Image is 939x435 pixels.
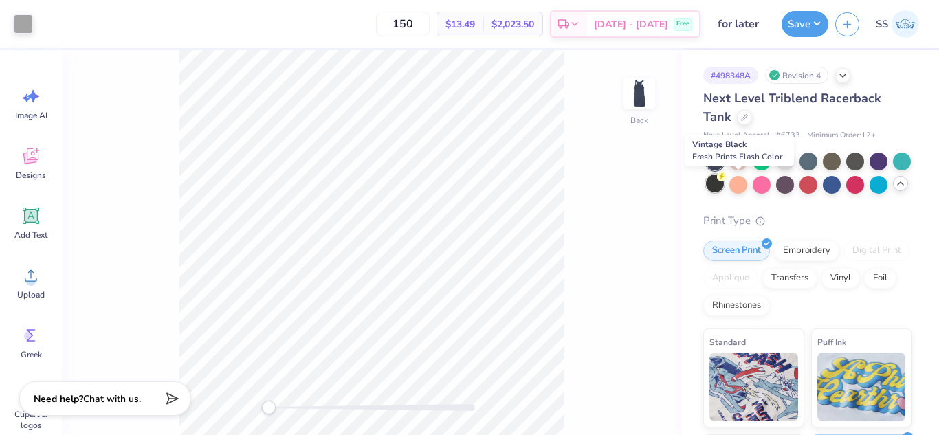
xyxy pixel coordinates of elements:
div: Digital Print [843,241,910,261]
div: Embroidery [774,241,839,261]
button: Save [782,11,828,37]
input: – – [376,12,430,36]
span: [DATE] - [DATE] [594,17,668,32]
strong: Need help? [34,392,83,405]
div: Accessibility label [262,401,276,414]
span: Next Level Apparel [703,130,769,142]
div: # 498348A [703,67,758,84]
div: Revision 4 [765,67,828,84]
div: Vinyl [821,268,860,289]
span: Fresh Prints Flash Color [692,151,782,162]
span: $2,023.50 [491,17,534,32]
span: Clipart & logos [8,409,54,431]
span: Add Text [14,230,47,241]
span: Next Level Triblend Racerback Tank [703,90,881,125]
span: Greek [21,349,42,360]
img: Puff Ink [817,353,906,421]
div: Print Type [703,213,912,229]
span: Minimum Order: 12 + [807,130,876,142]
span: Chat with us. [83,392,141,405]
div: Back [630,114,648,126]
span: Designs [16,170,46,181]
span: SS [876,16,888,32]
div: Vintage Black [685,135,794,166]
span: $13.49 [445,17,475,32]
img: Standard [709,353,798,421]
div: Foil [864,268,896,289]
div: Applique [703,268,758,289]
div: Transfers [762,268,817,289]
img: Back [626,80,653,107]
span: Upload [17,289,45,300]
input: Untitled Design [707,10,775,38]
div: Screen Print [703,241,770,261]
span: Standard [709,335,746,349]
a: SS [870,10,925,38]
span: # 6733 [776,130,800,142]
span: Puff Ink [817,335,846,349]
img: Sakshi Solanki [892,10,919,38]
span: Free [676,19,689,29]
div: Rhinestones [703,295,770,316]
span: Image AI [15,110,47,121]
